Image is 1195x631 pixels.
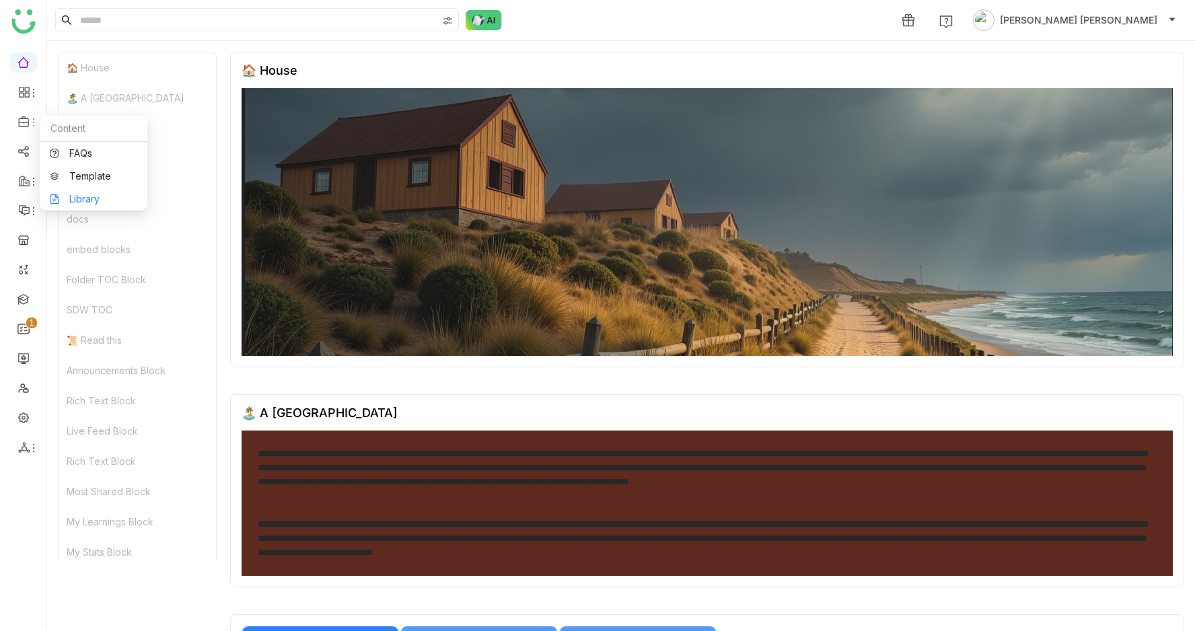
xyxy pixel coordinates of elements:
[939,15,953,28] img: help.svg
[26,318,37,328] nz-badge-sup: 1
[242,88,1173,356] img: 68553b2292361c547d91f02a
[50,172,137,181] a: Template
[59,52,216,83] div: 🏠 House
[59,83,216,113] div: 🏝️ A [GEOGRAPHIC_DATA]
[59,325,216,355] div: 📜 Read this
[50,149,137,158] a: FAQs
[970,9,1179,31] button: [PERSON_NAME] [PERSON_NAME]
[50,194,137,204] a: Library
[242,406,398,420] div: 🏝️ A [GEOGRAPHIC_DATA]
[59,416,216,446] div: Live Feed Block
[59,355,216,385] div: Announcements Block
[59,507,216,537] div: My Learnings Block
[59,537,216,567] div: My Stats Block
[442,15,453,26] img: search-type.svg
[29,316,34,330] p: 1
[1000,13,1157,28] span: [PERSON_NAME] [PERSON_NAME]
[59,385,216,416] div: Rich Text Block
[59,204,216,234] div: docs
[973,9,994,31] img: avatar
[59,446,216,476] div: Rich Text Block
[242,63,297,77] div: 🏠 House
[59,476,216,507] div: Most Shared Block
[466,10,502,30] img: ask-buddy-normal.svg
[11,9,36,34] img: logo
[59,295,216,325] div: SDW TOC
[59,264,216,295] div: Folder TOC Block
[59,234,216,264] div: embed blocks
[40,116,147,142] div: Content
